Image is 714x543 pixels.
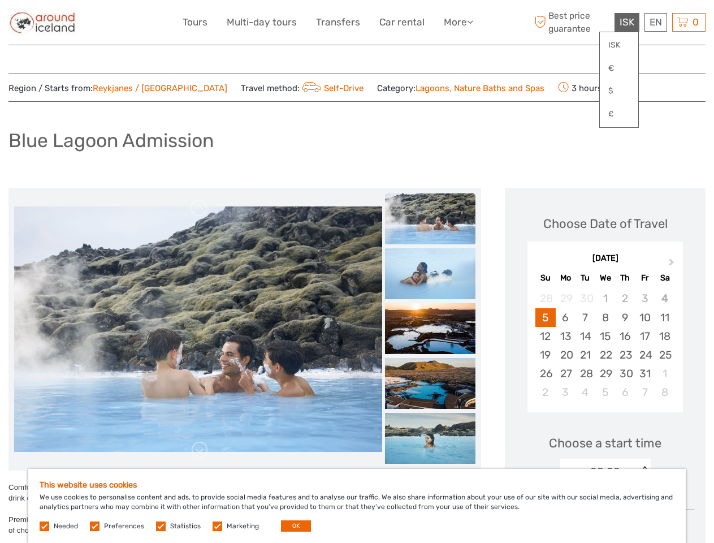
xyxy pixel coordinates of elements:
[183,14,207,31] a: Tours
[40,480,674,490] h5: This website uses cookies
[620,16,634,28] span: ISK
[635,327,655,346] div: Choose Friday, October 17th, 2025
[595,289,615,308] div: Not available Wednesday, October 1st, 2025
[600,81,638,101] a: $
[655,364,674,383] div: Choose Saturday, November 1st, 2025
[385,358,475,409] img: f216d22835d84a2e8f6058e6c88ba296_slider_thumbnail.jpg
[635,346,655,364] div: Choose Friday, October 24th, 2025
[556,346,575,364] div: Choose Monday, October 20th, 2025
[635,289,655,308] div: Not available Friday, October 3rd, 2025
[227,14,297,31] a: Multi-day tours
[385,248,475,299] img: 074d1b25433144c697119fb130ce2944_slider_thumbnail.jpg
[416,83,544,93] a: Lagoons, Nature Baths and Spas
[170,522,201,531] label: Statistics
[227,522,259,531] label: Marketing
[104,522,144,531] label: Preferences
[655,270,674,286] div: Sa
[556,289,575,308] div: Not available Monday, September 29th, 2025
[655,308,674,327] div: Choose Saturday, October 11th, 2025
[8,514,481,536] div: Premium Admission - Includes -
[379,14,425,31] a: Car rental
[385,413,475,464] img: 3e0543b7ae9e4dbc80c3cebf98bdb071_slider_thumbnail.jpg
[635,383,655,402] div: Choose Friday, November 7th, 2025
[130,18,144,31] button: Open LiveChat chat widget
[595,346,615,364] div: Choose Wednesday, October 22nd, 2025
[556,327,575,346] div: Choose Monday, October 13th, 2025
[635,364,655,383] div: Choose Friday, October 31st, 2025
[14,206,382,452] img: 811391cfcce346129166c4f5c33747f0_main_slider.jpg
[54,522,78,531] label: Needed
[615,364,635,383] div: Choose Thursday, October 30th, 2025
[575,346,595,364] div: Choose Tuesday, October 21st, 2025
[615,289,635,308] div: Not available Thursday, October 2nd, 2025
[556,383,575,402] div: Choose Monday, November 3rd, 2025
[664,256,682,274] button: Next Month
[615,327,635,346] div: Choose Thursday, October 16th, 2025
[575,308,595,327] div: Choose Tuesday, October 7th, 2025
[535,308,555,327] div: Choose Sunday, October 5th, 2025
[590,464,620,479] div: 08:00
[8,83,227,94] span: Region / Starts from:
[444,14,473,31] a: More
[531,10,612,35] span: Best price guarantee
[16,20,128,29] p: We're away right now. Please check back later!
[535,289,555,308] div: Not available Sunday, September 28th, 2025
[655,383,674,402] div: Choose Saturday, November 8th, 2025
[527,253,683,265] div: [DATE]
[535,346,555,364] div: Choose Sunday, October 19th, 2025
[531,289,679,402] div: month 2025-10
[575,364,595,383] div: Choose Tuesday, October 28th, 2025
[281,520,311,532] button: OK
[535,270,555,286] div: Su
[535,383,555,402] div: Choose Sunday, November 2nd, 2025
[644,13,667,32] div: EN
[600,58,638,79] a: €
[556,308,575,327] div: Choose Monday, October 6th, 2025
[615,308,635,327] div: Choose Thursday, October 9th, 2025
[595,327,615,346] div: Choose Wednesday, October 15th, 2025
[575,383,595,402] div: Choose Tuesday, November 4th, 2025
[385,303,475,354] img: d9bf8667d031459cbd5a0f097f6a92b7_slider_thumbnail.jpg
[385,193,475,244] img: 811391cfcce346129166c4f5c33747f0_slider_thumbnail.jpg
[615,270,635,286] div: Th
[635,270,655,286] div: Fr
[635,308,655,327] div: Choose Friday, October 10th, 2025
[655,327,674,346] div: Choose Saturday, October 18th, 2025
[595,383,615,402] div: Choose Wednesday, November 5th, 2025
[549,434,661,452] span: Choose a start time
[575,327,595,346] div: Choose Tuesday, October 14th, 2025
[543,215,668,232] div: Choose Date of Travel
[8,129,214,152] h1: Blue Lagoon Admission
[377,83,544,94] span: Category:
[558,80,602,96] span: 3 hours
[556,270,575,286] div: Mo
[300,83,364,93] a: Self-Drive
[556,364,575,383] div: Choose Monday, October 27th, 2025
[615,346,635,364] div: Choose Thursday, October 23rd, 2025
[691,16,700,28] span: 0
[241,80,364,96] span: Travel method:
[575,270,595,286] div: Tu
[595,364,615,383] div: Choose Wednesday, October 29th, 2025
[316,14,360,31] a: Transfers
[655,346,674,364] div: Choose Saturday, October 25th, 2025
[595,308,615,327] div: Choose Wednesday, October 8th, 2025
[93,83,227,93] a: Reykjanes / [GEOGRAPHIC_DATA]
[535,364,555,383] div: Choose Sunday, October 26th, 2025
[575,289,595,308] div: Not available Tuesday, September 30th, 2025
[600,104,638,124] a: £
[8,8,77,36] img: Around Iceland
[28,469,686,543] div: We use cookies to personalise content and ads, to provide social media features and to analyse ou...
[535,327,555,346] div: Choose Sunday, October 12th, 2025
[655,289,674,308] div: Not available Saturday, October 4th, 2025
[600,35,638,55] a: ISK
[8,482,481,503] div: Comfort Admission - Includes - Access to the [GEOGRAPHIC_DATA], Silica Mud Mask at the [GEOGRAPHI...
[615,383,635,402] div: Choose Thursday, November 6th, 2025
[639,466,649,478] div: < >
[595,270,615,286] div: We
